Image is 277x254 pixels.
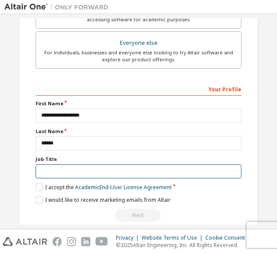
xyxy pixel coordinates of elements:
img: instagram.svg [67,237,76,246]
img: youtube.svg [96,237,108,246]
div: For individuals, businesses and everyone else looking to try Altair software and explore our prod... [41,49,236,63]
img: linkedin.svg [81,237,90,246]
div: Cookie Consent [205,234,250,241]
div: Website Terms of Use [142,234,205,241]
img: facebook.svg [53,237,62,246]
div: Your Profile [36,82,241,96]
div: Privacy [116,234,142,241]
p: © 2025 Altair Engineering, Inc. All Rights Reserved. [116,241,250,249]
label: I would like to receive marketing emails from Altair [36,196,171,204]
img: altair_logo.svg [3,237,47,246]
label: Job Title [36,156,241,163]
label: First Name [36,100,241,107]
img: Altair One [4,3,113,11]
label: I accept the [36,184,171,191]
div: Everyone else [41,37,236,49]
label: Last Name [36,128,241,135]
div: Read and acccept EULA to continue [36,209,241,222]
a: Academic End-User License Agreement [75,184,171,191]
